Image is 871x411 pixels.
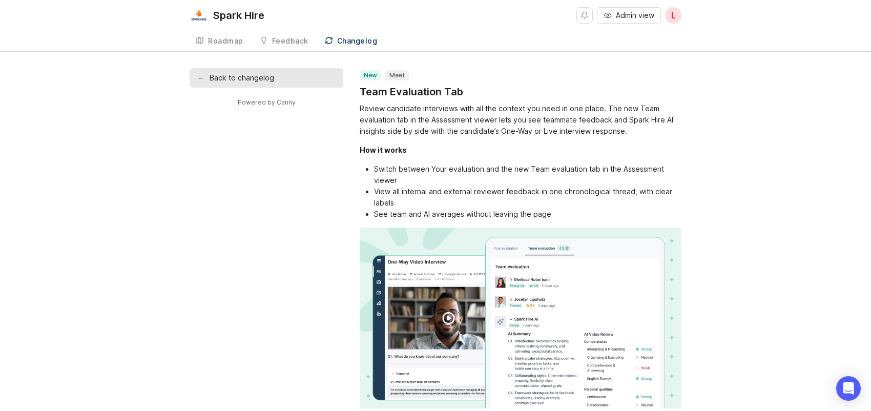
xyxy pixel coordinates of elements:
[213,10,264,20] div: Spark Hire
[190,6,208,25] img: Spark Hire logo
[389,71,405,79] p: Meet
[254,31,315,52] a: Feedback
[190,68,343,88] a: ←Back to changelog
[319,31,384,52] a: Changelog
[616,10,654,20] span: Admin view
[360,146,407,154] div: How it works
[360,85,463,99] a: Team Evaluation Tab
[671,9,676,22] span: L
[360,228,681,408] img: image (50)
[576,7,593,24] button: Notifications
[337,37,378,45] div: Changelog
[374,186,681,209] li: View all internal and external reviewer feedback in one chronological thread, with clear labels
[364,71,377,79] p: new
[665,7,681,24] button: L
[236,96,297,108] a: Powered by Canny
[597,7,661,24] button: Admin view
[360,103,681,137] div: Review candidate interviews with all the context you need in one place. The new Team evaluation t...
[208,37,243,45] div: Roadmap
[272,37,308,45] div: Feedback
[190,31,250,52] a: Roadmap
[198,72,204,84] div: ←
[836,376,861,401] div: Open Intercom Messenger
[374,163,681,186] li: Switch between Your evaluation and the new Team evaluation tab in the Assessment viewer
[374,209,681,220] li: See team and AI averages without leaving the page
